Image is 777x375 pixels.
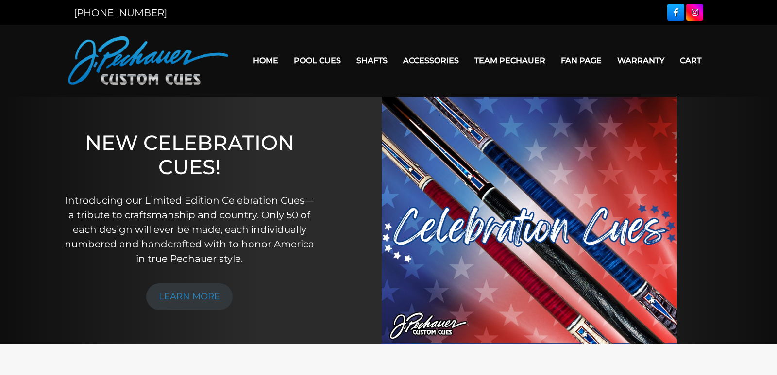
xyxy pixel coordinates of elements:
a: Shafts [349,48,395,73]
a: Fan Page [553,48,609,73]
a: [PHONE_NUMBER] [74,7,167,18]
a: Accessories [395,48,467,73]
a: Cart [672,48,709,73]
h1: NEW CELEBRATION CUES! [63,130,316,179]
img: Pechauer Custom Cues [68,36,228,85]
a: Pool Cues [286,48,349,73]
a: Warranty [609,48,672,73]
a: Team Pechauer [467,48,553,73]
p: Introducing our Limited Edition Celebration Cues—a tribute to craftsmanship and country. Only 50 ... [63,193,316,266]
a: LEARN MORE [146,283,233,310]
a: Home [245,48,286,73]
